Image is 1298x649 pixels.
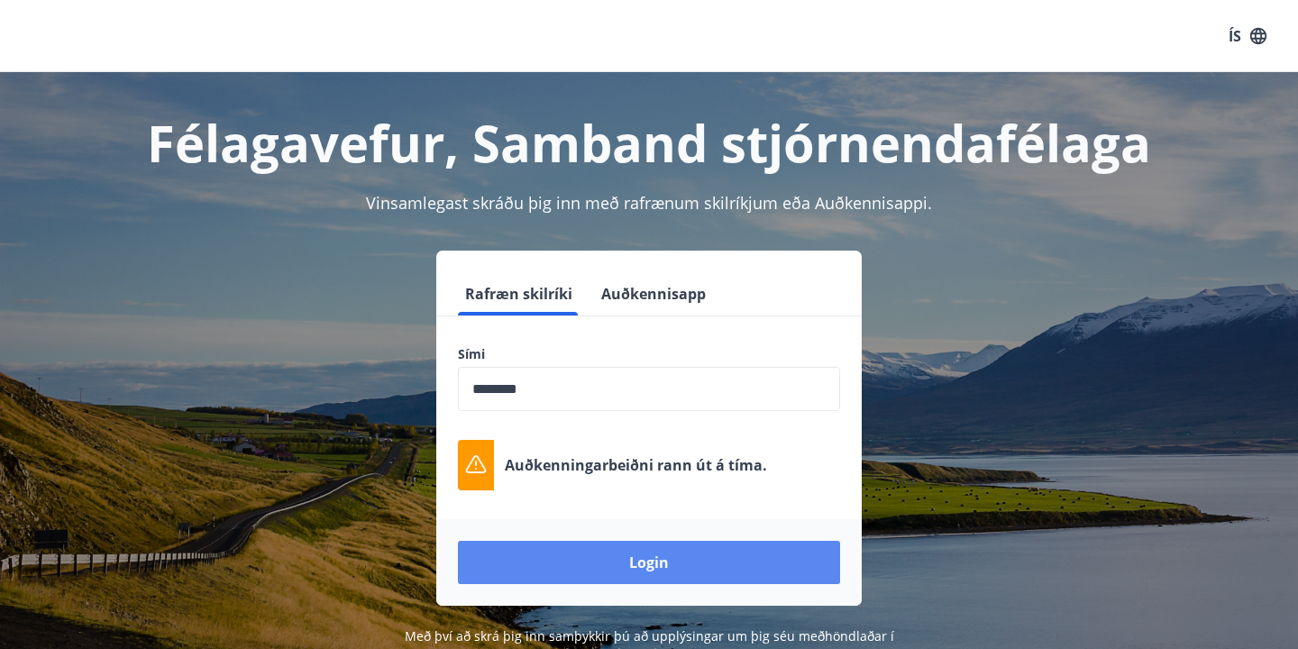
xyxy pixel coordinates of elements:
button: Auðkennisapp [594,272,713,315]
button: Login [458,541,840,584]
button: Rafræn skilríki [458,272,580,315]
p: Auðkenningarbeiðni rann út á tíma. [505,455,767,475]
label: Sími [458,345,840,363]
span: Vinsamlegast skráðu þig inn með rafrænum skilríkjum eða Auðkennisappi. [366,192,932,214]
h1: Félagavefur, Samband stjórnendafélaga [22,108,1276,177]
button: ÍS [1219,20,1276,52]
